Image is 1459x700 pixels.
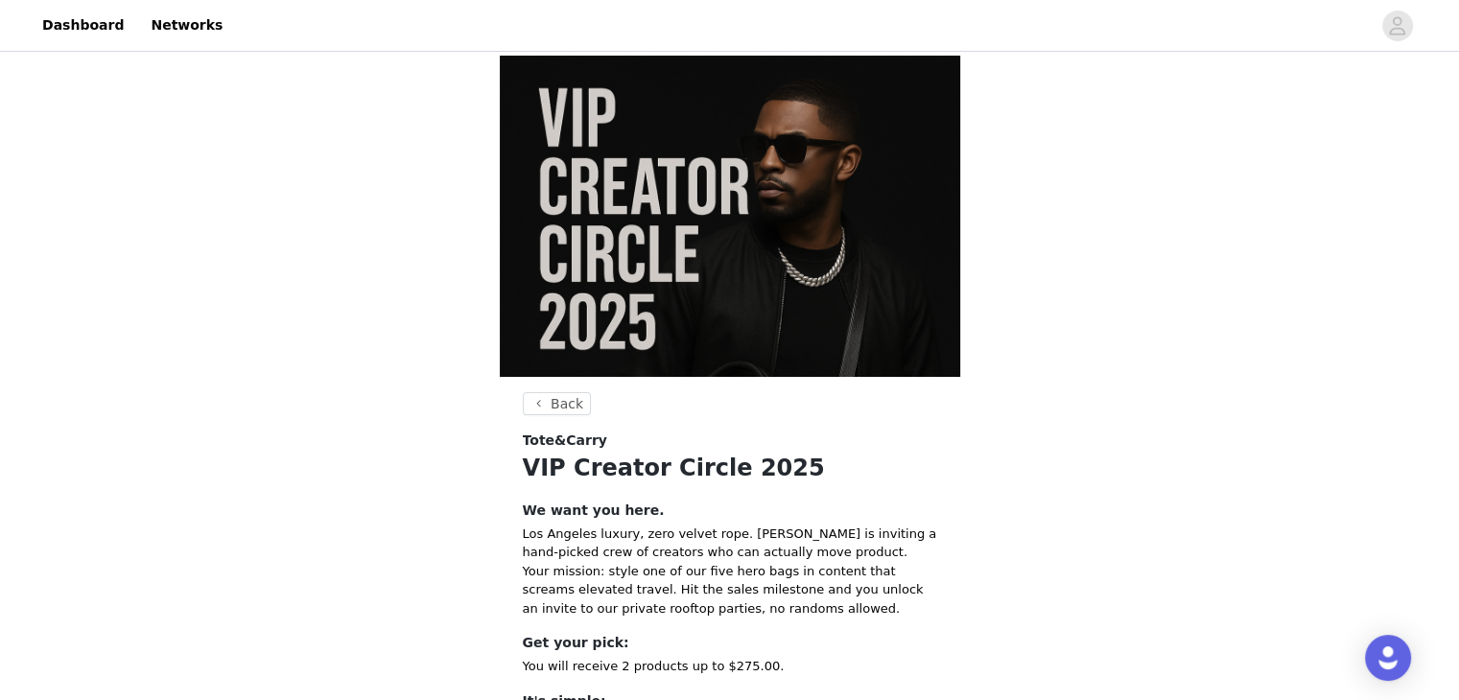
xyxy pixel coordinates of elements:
[139,4,234,47] a: Networks
[523,525,937,618] p: Los Angeles luxury, zero velvet rope. [PERSON_NAME] is inviting a hand-picked crew of creators wh...
[1388,11,1406,41] div: avatar
[31,4,135,47] a: Dashboard
[523,431,607,451] span: Tote&Carry
[523,633,937,653] h4: Get your pick:
[523,501,937,521] h4: We want you here.
[500,56,960,377] img: campaign image
[1365,635,1411,681] div: Open Intercom Messenger
[523,657,937,676] p: You will receive 2 products up to $275.00.
[523,392,592,415] button: Back
[523,451,937,485] h1: VIP Creator Circle 2025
